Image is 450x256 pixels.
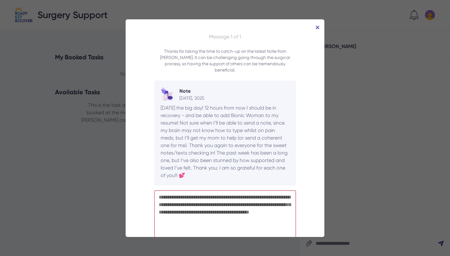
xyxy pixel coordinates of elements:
div: Message 1 of 1 [154,33,296,41]
div: [DATE] the big day! 12 hours from now I should be in recovery - and be able to add Bionic Woman t... [161,104,290,179]
div: Note [179,87,204,95]
img: 1 [161,87,176,102]
img: Close icn [316,26,319,29]
div: [DATE], '2025 [179,95,204,101]
div: Thanks for taking the time to catch-up on the latest Note from [PERSON_NAME]. It can be challengi... [154,48,296,73]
